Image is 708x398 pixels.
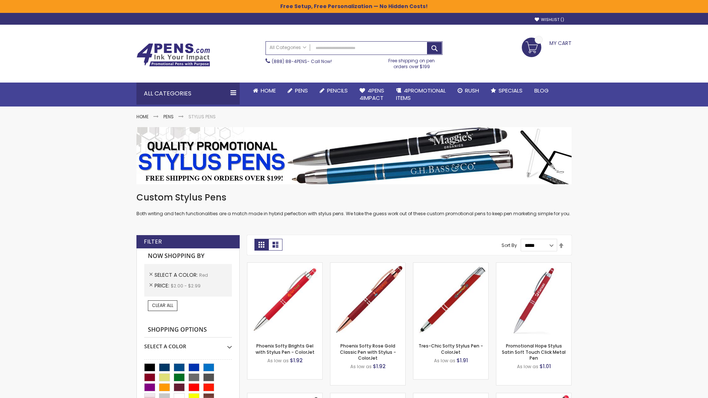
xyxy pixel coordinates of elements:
[272,58,332,64] span: - Call Now!
[419,343,483,355] a: Tres-Chic Softy Stylus Pen - ColorJet
[502,343,566,361] a: Promotional Hope Stylus Satin Soft Touch Click Metal Pen
[188,114,216,120] strong: Stylus Pens
[340,343,396,361] a: Phoenix Softy Rose Gold Classic Pen with Stylus - ColorJet
[266,42,310,54] a: All Categories
[247,83,282,99] a: Home
[144,322,232,338] strong: Shopping Options
[270,45,306,50] span: All Categories
[381,55,443,70] div: Free shipping on pen orders over $199
[413,262,488,269] a: Tres-Chic Softy Stylus Pen - ColorJet-Red
[496,262,571,269] a: Promotional Hope Stylus Satin Soft Touch Click Metal Pen-Red
[136,43,210,67] img: 4Pens Custom Pens and Promotional Products
[267,357,289,364] span: As low as
[350,363,372,370] span: As low as
[327,87,348,94] span: Pencils
[144,238,162,246] strong: Filter
[535,17,564,22] a: Wishlist
[254,239,268,251] strong: Grid
[163,114,174,120] a: Pens
[272,58,307,64] a: (888) 88-4PENS
[171,283,201,289] span: $2.00 - $2.99
[314,83,354,99] a: Pencils
[330,263,405,338] img: Phoenix Softy Rose Gold Classic Pen with Stylus - ColorJet-Red
[155,282,171,289] span: Price
[354,83,390,107] a: 4Pens4impact
[539,363,551,370] span: $1.01
[457,357,468,364] span: $1.91
[499,87,523,94] span: Specials
[136,114,149,120] a: Home
[136,192,572,217] div: Both writing and tech functionalities are a match made in hybrid perfection with stylus pens. We ...
[136,192,572,203] h1: Custom Stylus Pens
[413,263,488,338] img: Tres-Chic Softy Stylus Pen - ColorJet-Red
[148,300,177,311] a: Clear All
[247,263,322,338] img: Phoenix Softy Brights Gel with Stylus Pen - ColorJet-Red
[144,338,232,350] div: Select A Color
[290,357,303,364] span: $1.92
[452,83,485,99] a: Rush
[152,302,173,308] span: Clear All
[199,272,208,278] span: Red
[282,83,314,99] a: Pens
[496,263,571,338] img: Promotional Hope Stylus Satin Soft Touch Click Metal Pen-Red
[256,343,315,355] a: Phoenix Softy Brights Gel with Stylus Pen - ColorJet
[247,262,322,269] a: Phoenix Softy Brights Gel with Stylus Pen - ColorJet-Red
[396,87,446,102] span: 4PROMOTIONAL ITEMS
[517,363,538,370] span: As low as
[295,87,308,94] span: Pens
[136,83,240,105] div: All Categories
[360,87,384,102] span: 4Pens 4impact
[528,83,555,99] a: Blog
[465,87,479,94] span: Rush
[136,127,572,184] img: Stylus Pens
[534,87,549,94] span: Blog
[373,363,386,370] span: $1.92
[502,242,517,248] label: Sort By
[485,83,528,99] a: Specials
[390,83,452,107] a: 4PROMOTIONALITEMS
[434,357,455,364] span: As low as
[261,87,276,94] span: Home
[330,262,405,269] a: Phoenix Softy Rose Gold Classic Pen with Stylus - ColorJet-Red
[144,248,232,264] strong: Now Shopping by
[155,271,199,279] span: Select A Color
